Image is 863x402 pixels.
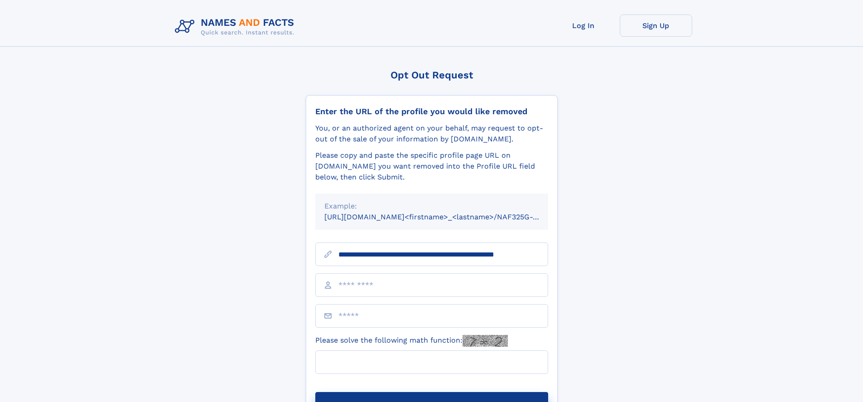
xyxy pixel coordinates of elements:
div: Please copy and paste the specific profile page URL on [DOMAIN_NAME] you want removed into the Pr... [315,150,548,183]
label: Please solve the following math function: [315,335,508,347]
small: [URL][DOMAIN_NAME]<firstname>_<lastname>/NAF325G-xxxxxxxx [324,213,565,221]
div: Example: [324,201,539,212]
div: Opt Out Request [306,69,558,81]
a: Sign Up [620,15,692,37]
img: Logo Names and Facts [171,15,302,39]
div: Enter the URL of the profile you would like removed [315,107,548,116]
div: You, or an authorized agent on your behalf, may request to opt-out of the sale of your informatio... [315,123,548,145]
a: Log In [547,15,620,37]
